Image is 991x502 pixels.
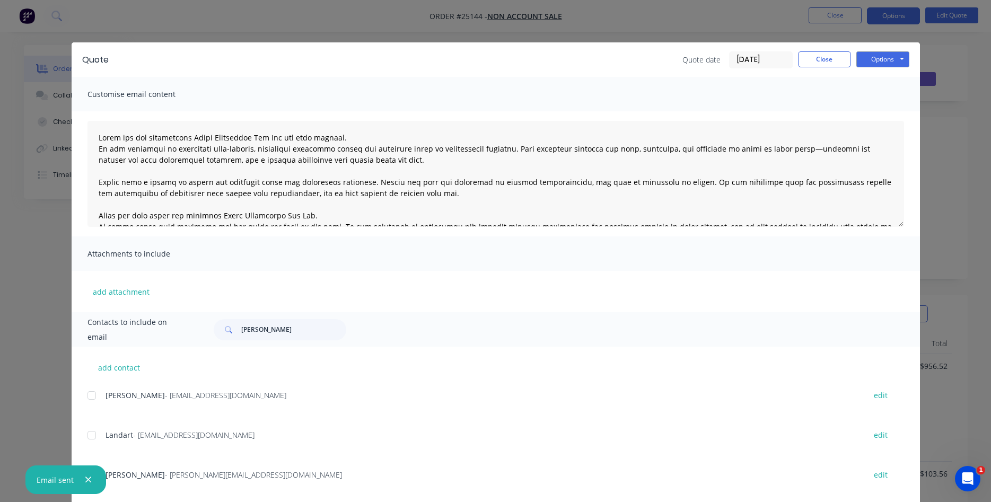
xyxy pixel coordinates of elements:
span: [PERSON_NAME] [106,390,165,400]
span: [PERSON_NAME] [106,470,165,480]
button: edit [867,388,894,402]
span: Landart [106,430,133,440]
span: - [PERSON_NAME][EMAIL_ADDRESS][DOMAIN_NAME] [165,470,342,480]
textarea: Lorem ips dol sitametcons Adipi Elitseddoe Tem Inc utl etdo magnaal. En adm veniamqui no exercita... [87,121,904,227]
span: - [EMAIL_ADDRESS][DOMAIN_NAME] [133,430,255,440]
span: Attachments to include [87,246,204,261]
div: Email sent [37,474,74,486]
span: - [EMAIL_ADDRESS][DOMAIN_NAME] [165,390,286,400]
button: Options [856,51,909,67]
span: 1 [977,466,985,474]
input: Search... [241,319,346,340]
span: Customise email content [87,87,204,102]
button: add attachment [87,284,155,300]
button: add contact [87,359,151,375]
span: Contacts to include on email [87,315,188,345]
button: edit [867,468,894,482]
span: Quote date [682,54,721,65]
iframe: Intercom live chat [955,466,980,491]
div: Quote [82,54,109,66]
button: edit [867,428,894,442]
button: Close [798,51,851,67]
